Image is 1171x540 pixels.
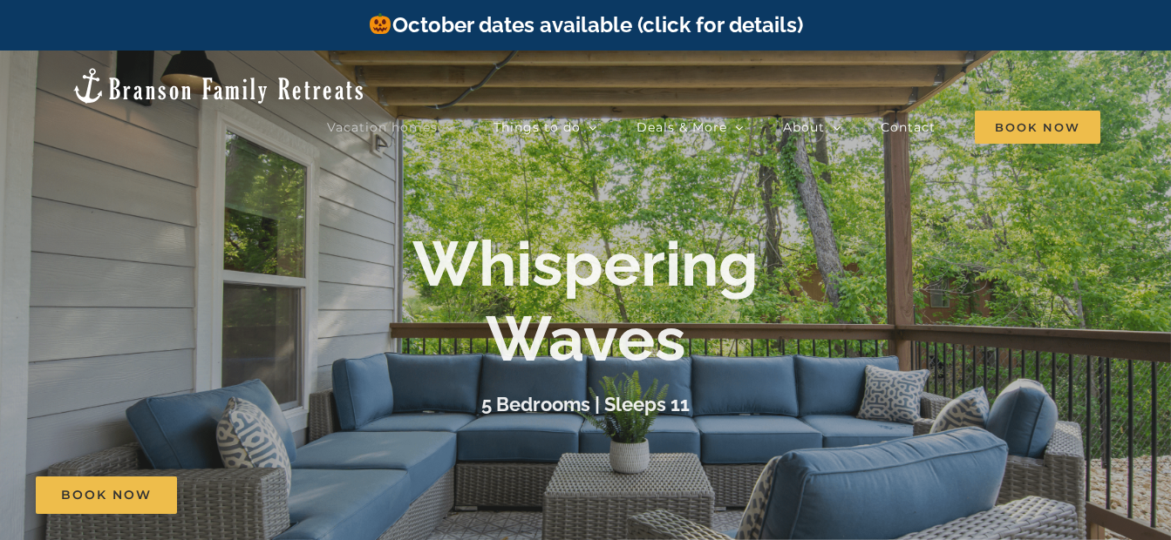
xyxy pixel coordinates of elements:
span: About [783,121,825,133]
span: Book Now [61,488,152,503]
span: Things to do [494,121,581,133]
a: Vacation homes [327,110,454,145]
a: Deals & More [637,110,744,145]
nav: Main Menu [327,110,1100,145]
img: Branson Family Retreats Logo [71,66,366,105]
h3: 5 Bedrooms | Sleeps 11 [481,392,690,415]
a: About [783,110,841,145]
a: Book Now [36,476,177,514]
span: Contact [881,121,936,133]
a: Things to do [494,110,597,145]
a: October dates available (click for details) [368,12,802,37]
img: 🎃 [370,13,391,34]
b: Whispering Waves [412,226,759,375]
span: Vacation homes [327,121,438,133]
span: Deals & More [637,121,727,133]
a: Contact [881,110,936,145]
